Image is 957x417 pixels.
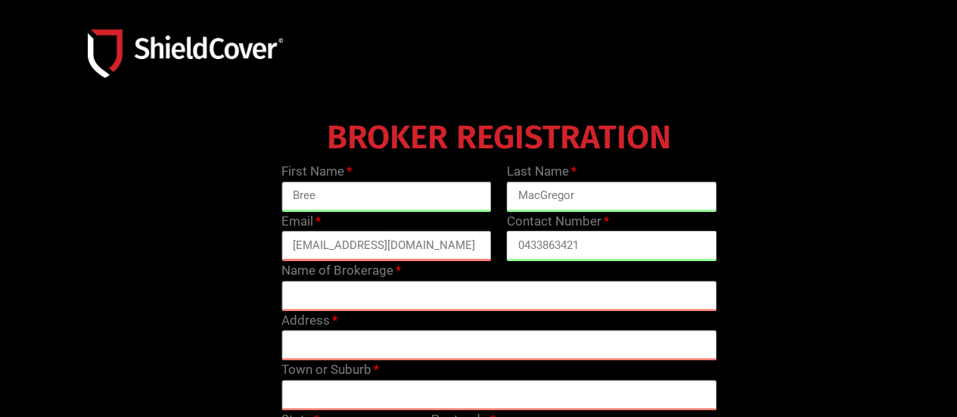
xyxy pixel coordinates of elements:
[507,162,576,182] label: Last Name
[507,212,609,232] label: Contact Number
[281,162,352,182] label: First Name
[281,261,401,281] label: Name of Brokerage
[274,129,725,147] h4: BROKER REGISTRATION
[281,311,337,331] label: Address
[88,30,283,77] img: Shield-Cover-Underwriting-Australia-logo-full
[281,212,321,232] label: Email
[281,360,379,380] label: Town or Suburb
